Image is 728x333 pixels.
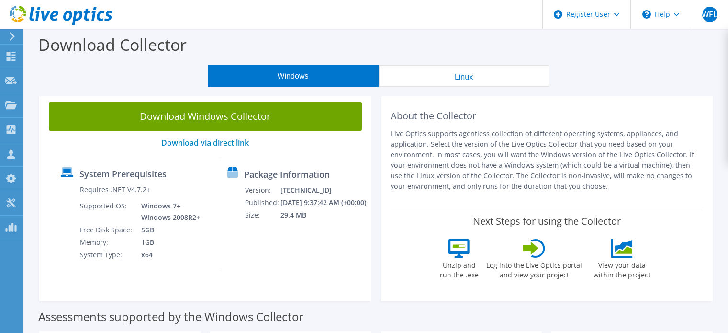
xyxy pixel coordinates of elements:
label: System Prerequisites [79,169,167,179]
td: Version: [245,184,280,196]
td: 1GB [134,236,202,249]
td: Free Disk Space: [79,224,134,236]
svg: \n [642,10,651,19]
button: Windows [208,65,379,87]
td: System Type: [79,249,134,261]
label: Download Collector [38,34,187,56]
td: Size: [245,209,280,221]
td: Published: [245,196,280,209]
td: 29.4 MB [280,209,367,221]
td: 5GB [134,224,202,236]
label: Unzip and run the .exe [437,258,481,280]
td: Supported OS: [79,200,134,224]
label: Log into the Live Optics portal and view your project [486,258,582,280]
label: Package Information [244,170,330,179]
td: x64 [134,249,202,261]
a: Download Windows Collector [49,102,362,131]
label: Requires .NET V4.7.2+ [80,185,150,195]
label: Next Steps for using the Collector [473,216,621,227]
button: Linux [379,65,549,87]
td: [TECHNICAL_ID] [280,184,367,196]
label: View your data within the project [587,258,656,280]
a: Download via direct link [161,138,249,148]
td: Windows 7+ Windows 2008R2+ [134,200,202,224]
h2: About the Collector [391,110,704,122]
label: Assessments supported by the Windows Collector [38,312,303,322]
td: [DATE] 9:37:42 AM (+00:00) [280,196,367,209]
p: Live Optics supports agentless collection of different operating systems, appliances, and applica... [391,128,704,192]
span: WFL [702,7,717,22]
td: Memory: [79,236,134,249]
